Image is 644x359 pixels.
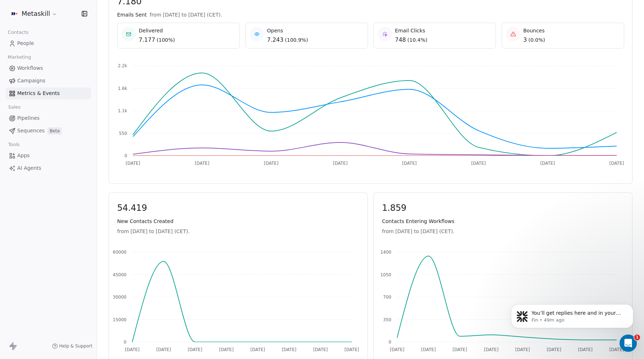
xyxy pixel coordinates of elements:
a: Metrics & Events [6,87,91,99]
span: Marketing [5,52,34,63]
span: Workflows [17,64,43,72]
span: Email Clicks [395,27,427,34]
span: from [DATE] to [DATE] (CET). [382,228,624,235]
a: Campaigns [6,75,91,87]
span: 1.859 [382,203,624,213]
span: Contacts Entering Workflows [382,218,624,225]
button: Metaskill [9,8,59,20]
a: AI Agents [6,162,91,174]
tspan: 1.1k [118,108,127,113]
tspan: 0 [124,153,127,158]
tspan: 2.2k [118,63,127,68]
iframe: Intercom notifications message [500,289,644,340]
span: Emails Sent [117,11,147,18]
span: Bounces [523,27,545,34]
span: 7.243 [267,36,284,44]
iframe: Intercom live chat [620,335,637,352]
a: Pipelines [6,112,91,124]
a: Apps [6,150,91,162]
tspan: [DATE] [125,347,140,352]
span: Tools [5,139,23,150]
tspan: 45000 [113,272,126,277]
tspan: 15000 [113,317,126,322]
span: 7.177 [139,36,155,44]
span: Contacts [5,27,32,38]
span: 1 [634,335,640,340]
span: ( 10.4% ) [408,36,427,44]
tspan: [DATE] [264,161,279,166]
tspan: [DATE] [282,347,296,352]
tspan: [DATE] [156,347,171,352]
tspan: 0 [124,340,126,345]
tspan: [DATE] [471,161,486,166]
tspan: 1050 [380,272,391,277]
tspan: [DATE] [547,347,561,352]
tspan: 60000 [113,250,126,255]
tspan: 0 [388,340,391,345]
span: Beta [47,127,62,135]
tspan: [DATE] [452,347,467,352]
tspan: [DATE] [484,347,499,352]
span: Sales [5,102,24,113]
span: Metrics & Events [17,90,60,97]
a: SequencesBeta [6,125,91,137]
tspan: 550 [119,131,127,136]
tspan: [DATE] [219,347,234,352]
tspan: [DATE] [609,161,624,166]
tspan: 1.6k [118,86,127,91]
span: from [DATE] to [DATE] (CET). [149,11,222,18]
span: ( 0.0% ) [528,36,545,44]
span: New Contacts Created [117,218,359,225]
tspan: [DATE] [126,161,141,166]
tspan: [DATE] [421,347,436,352]
a: Workflows [6,62,91,74]
span: from [DATE] to [DATE] (CET). [117,228,359,235]
tspan: [DATE] [390,347,405,352]
span: Sequences [17,127,45,135]
tspan: [DATE] [333,161,348,166]
tspan: 350 [383,317,391,322]
tspan: [DATE] [402,161,417,166]
span: Campaigns [17,77,45,85]
tspan: [DATE] [250,347,265,352]
tspan: 1400 [380,250,391,255]
a: People [6,37,91,49]
tspan: 30000 [113,295,126,300]
span: ( 100.9% ) [285,36,308,44]
tspan: [DATE] [345,347,359,352]
span: Opens [267,27,308,34]
tspan: [DATE] [515,347,530,352]
span: ( 100% ) [157,36,175,44]
a: Help & Support [52,343,92,349]
span: Apps [17,152,30,159]
span: Metaskill [22,9,50,18]
span: Pipelines [17,114,40,122]
span: AI Agents [17,164,41,172]
span: 748 [395,36,406,44]
span: Delivered [139,27,175,34]
tspan: [DATE] [540,161,555,166]
tspan: [DATE] [609,347,624,352]
tspan: 700 [383,295,391,300]
img: AVATAR%20METASKILL%20-%20Colori%20Positivo.png [10,9,19,18]
span: Help & Support [59,343,92,349]
tspan: [DATE] [188,347,202,352]
tspan: [DATE] [578,347,593,352]
span: 54.419 [117,203,359,213]
span: People [17,40,34,47]
span: 3 [523,36,527,44]
tspan: [DATE] [313,347,328,352]
tspan: [DATE] [195,161,210,166]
